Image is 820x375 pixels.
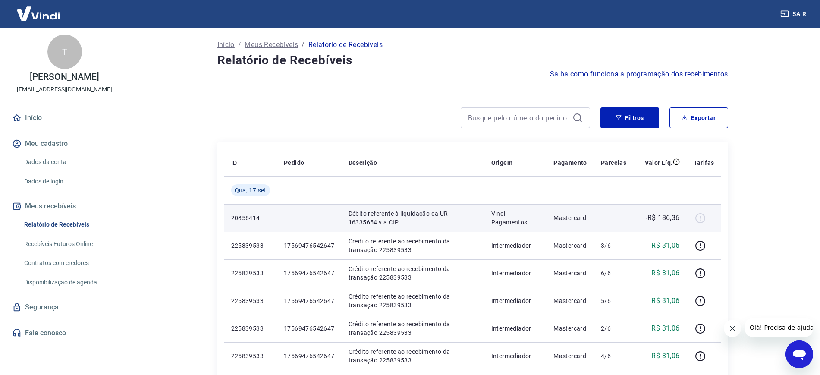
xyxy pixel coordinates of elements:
p: 225839533 [231,324,270,333]
p: 20856414 [231,214,270,222]
p: Crédito referente ao recebimento da transação 225839533 [349,265,478,282]
iframe: Botão para abrir a janela de mensagens [785,340,813,368]
p: 225839533 [231,352,270,360]
a: Segurança [10,298,119,317]
p: Intermediador [491,241,540,250]
p: Parcelas [601,158,626,167]
p: Débito referente à liquidação da UR 16335654 via CIP [349,209,478,227]
div: T [47,35,82,69]
button: Exportar [669,107,728,128]
p: R$ 31,06 [651,351,679,361]
p: 17569476542647 [284,324,335,333]
p: Mastercard [553,296,587,305]
p: Descrição [349,158,377,167]
p: [EMAIL_ADDRESS][DOMAIN_NAME] [17,85,112,94]
p: 225839533 [231,241,270,250]
p: - [601,214,626,222]
p: [PERSON_NAME] [30,72,99,82]
span: Qua, 17 set [235,186,267,195]
p: 5/6 [601,296,626,305]
iframe: Fechar mensagem [724,320,741,337]
a: Contratos com credores [21,254,119,272]
p: Crédito referente ao recebimento da transação 225839533 [349,347,478,365]
p: Mastercard [553,241,587,250]
iframe: Mensagem da empresa [745,318,813,337]
p: / [238,40,241,50]
p: Intermediador [491,324,540,333]
p: Mastercard [553,214,587,222]
a: Saiba como funciona a programação dos recebimentos [550,69,728,79]
p: 17569476542647 [284,269,335,277]
p: Relatório de Recebíveis [308,40,383,50]
p: 17569476542647 [284,352,335,360]
p: ID [231,158,237,167]
p: R$ 31,06 [651,240,679,251]
p: -R$ 186,36 [646,213,680,223]
a: Dados de login [21,173,119,190]
a: Recebíveis Futuros Online [21,235,119,253]
p: Valor Líq. [645,158,673,167]
p: 6/6 [601,269,626,277]
p: Intermediador [491,352,540,360]
p: Origem [491,158,512,167]
p: 4/6 [601,352,626,360]
p: / [302,40,305,50]
p: Crédito referente ao recebimento da transação 225839533 [349,237,478,254]
a: Início [10,108,119,127]
p: Tarifas [694,158,714,167]
a: Disponibilização de agenda [21,274,119,291]
p: 225839533 [231,296,270,305]
p: Pedido [284,158,304,167]
a: Relatório de Recebíveis [21,216,119,233]
p: Crédito referente ao recebimento da transação 225839533 [349,320,478,337]
p: 3/6 [601,241,626,250]
a: Meus Recebíveis [245,40,298,50]
p: Mastercard [553,352,587,360]
span: Olá! Precisa de ajuda? [5,6,72,13]
input: Busque pelo número do pedido [468,111,569,124]
p: Crédito referente ao recebimento da transação 225839533 [349,292,478,309]
p: Intermediador [491,296,540,305]
p: Intermediador [491,269,540,277]
p: R$ 31,06 [651,296,679,306]
a: Dados da conta [21,153,119,171]
a: Fale conosco [10,324,119,343]
p: 17569476542647 [284,296,335,305]
button: Filtros [600,107,659,128]
button: Meus recebíveis [10,197,119,216]
p: R$ 31,06 [651,268,679,278]
p: Mastercard [553,269,587,277]
p: 17569476542647 [284,241,335,250]
a: Início [217,40,235,50]
p: 225839533 [231,269,270,277]
button: Sair [779,6,810,22]
p: Pagamento [553,158,587,167]
p: R$ 31,06 [651,323,679,334]
h4: Relatório de Recebíveis [217,52,728,69]
p: 2/6 [601,324,626,333]
p: Vindi Pagamentos [491,209,540,227]
img: Vindi [10,0,66,27]
p: Mastercard [553,324,587,333]
button: Meu cadastro [10,134,119,153]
